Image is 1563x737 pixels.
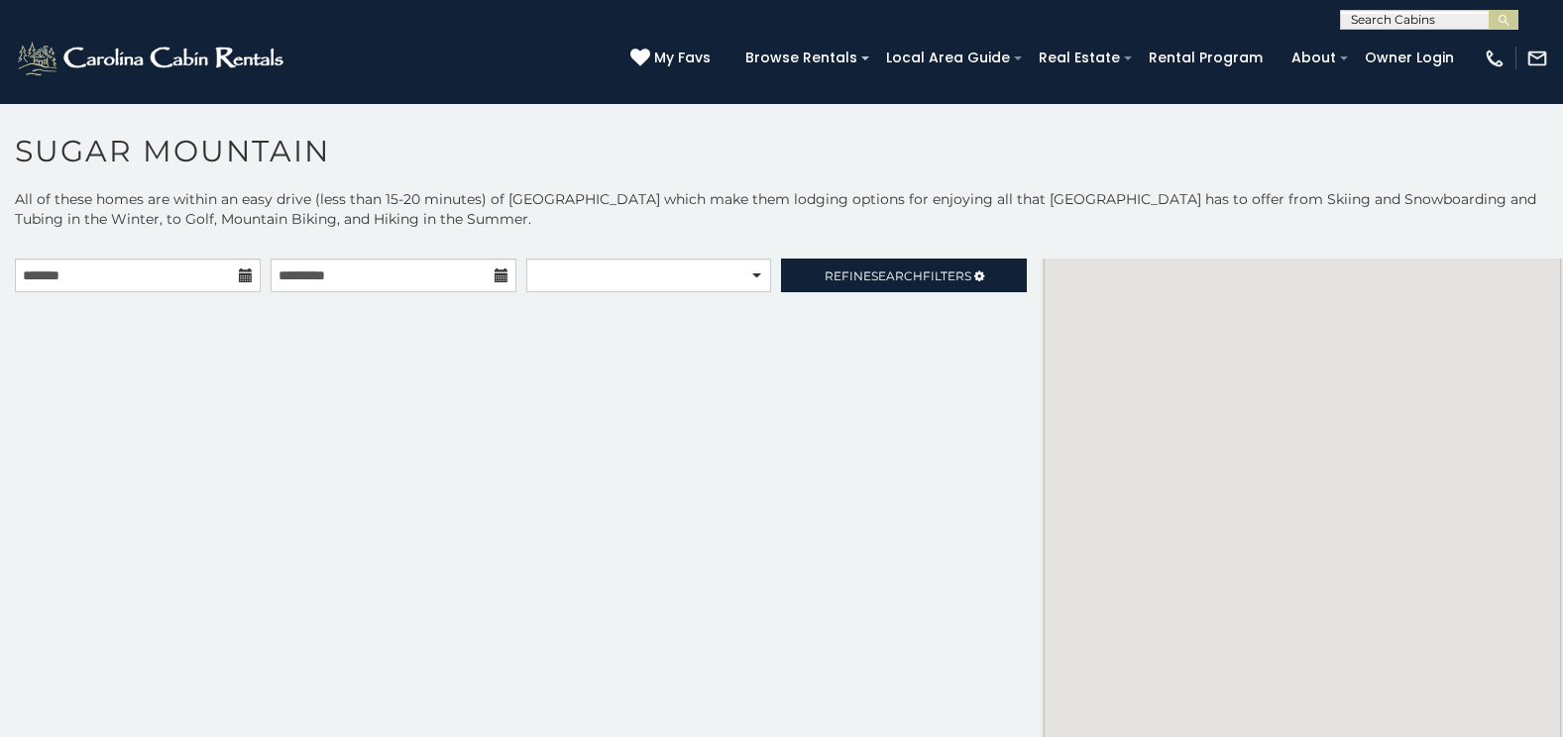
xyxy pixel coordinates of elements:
span: Refine Filters [825,268,971,283]
span: My Favs [654,48,711,68]
a: Rental Program [1139,43,1273,73]
a: Real Estate [1029,43,1130,73]
img: White-1-2.png [15,39,289,78]
a: RefineSearchFilters [781,259,1027,292]
a: Browse Rentals [735,43,867,73]
a: Local Area Guide [876,43,1020,73]
img: mail-regular-white.png [1526,48,1548,69]
a: Owner Login [1355,43,1464,73]
span: Search [871,268,923,283]
a: About [1282,43,1346,73]
img: phone-regular-white.png [1484,48,1506,69]
a: My Favs [630,48,716,69]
